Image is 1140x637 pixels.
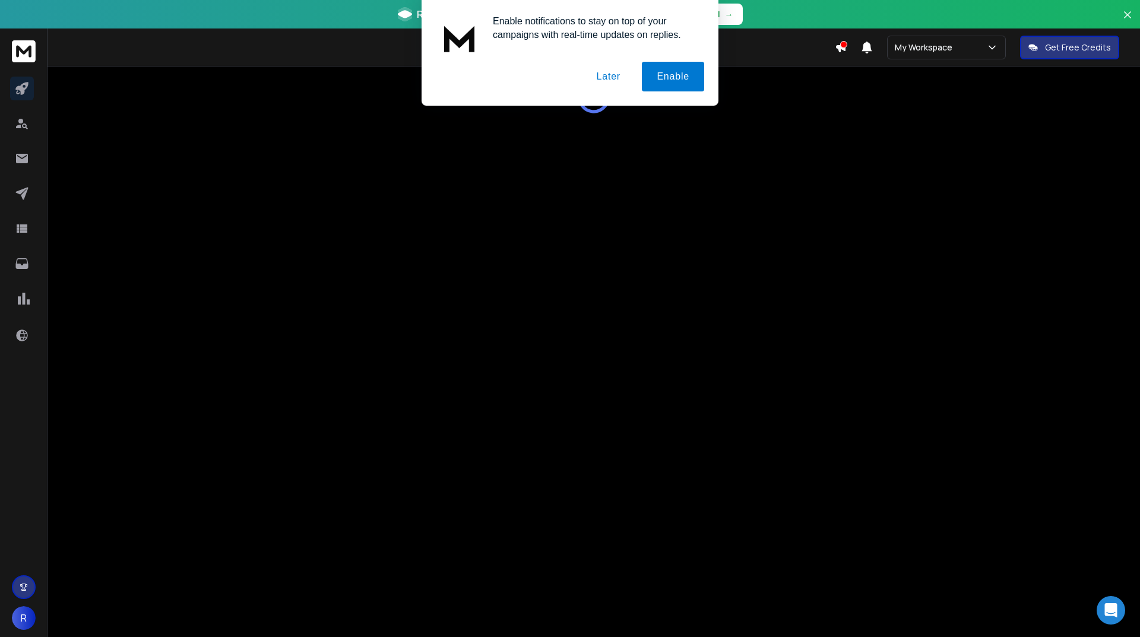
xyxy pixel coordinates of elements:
[1097,596,1125,625] div: Open Intercom Messenger
[581,62,635,91] button: Later
[642,62,704,91] button: Enable
[436,14,483,62] img: notification icon
[483,14,704,42] div: Enable notifications to stay on top of your campaigns with real-time updates on replies.
[12,606,36,630] button: R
